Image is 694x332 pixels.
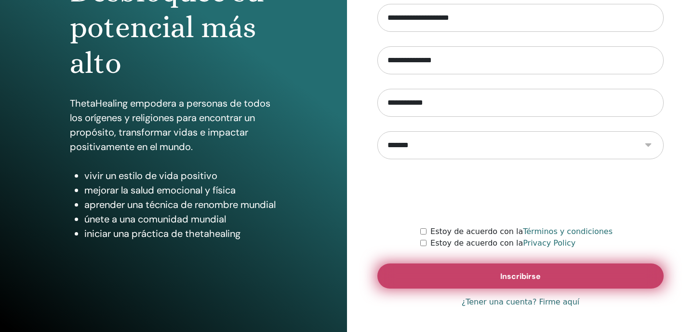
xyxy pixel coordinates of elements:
li: vivir un estilo de vida positivo [84,168,277,183]
li: mejorar la salud emocional y física [84,183,277,197]
iframe: reCAPTCHA [447,174,594,211]
a: Privacy Policy [523,238,575,248]
a: Términos y condiciones [523,227,613,236]
li: únete a una comunidad mundial [84,212,277,226]
a: ¿Tener una cuenta? Firme aquí [462,296,580,308]
p: ThetaHealing empodera a personas de todos los orígenes y religiones para encontrar un propósito, ... [70,96,277,154]
li: iniciar una práctica de thetahealing [84,226,277,241]
label: Estoy de acuerdo con la [430,237,575,249]
label: Estoy de acuerdo con la [430,226,613,237]
button: Inscribirse [377,263,664,289]
span: Inscribirse [500,271,541,281]
li: aprender una técnica de renombre mundial [84,197,277,212]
